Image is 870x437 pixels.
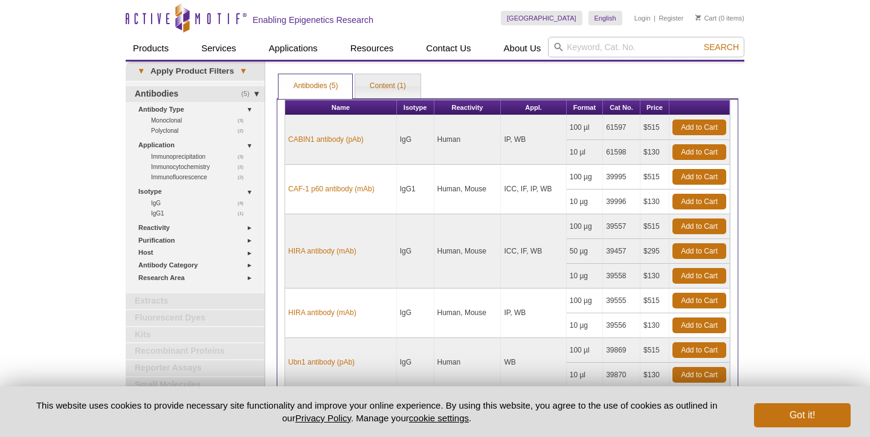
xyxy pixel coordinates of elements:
td: $515 [640,289,669,313]
td: $515 [640,115,669,140]
td: 10 µg [567,264,603,289]
a: Content (1) [355,74,420,98]
a: Kits [126,327,265,343]
a: CABIN1 antibody (pAb) [288,134,364,145]
a: Small Molecules [126,377,265,393]
span: (3) [237,152,250,162]
a: Add to Cart [672,218,726,234]
a: Research Area [138,272,257,284]
span: ▾ [132,66,150,77]
span: (2) [237,126,250,136]
a: HIRA antibody (mAb) [288,246,356,257]
td: 39869 [603,338,640,363]
a: Products [126,37,176,60]
a: Isotype [138,185,257,198]
td: 39995 [603,165,640,190]
a: Privacy Policy [295,413,351,423]
img: Your Cart [695,14,701,21]
a: Host [138,246,257,259]
td: ICC, IF, IP, WB [501,165,566,214]
td: $130 [640,264,669,289]
a: (2)Immunofluorescence [151,172,250,182]
a: Antibody Category [138,259,257,272]
a: English [588,11,622,25]
a: Add to Cart [672,342,726,358]
td: IP, WB [501,289,566,338]
li: | [654,11,656,25]
a: Services [194,37,243,60]
a: Recombinant Proteins [126,343,265,359]
a: HIRA antibody (mAb) [288,307,356,318]
td: IgG [397,289,434,338]
a: Add to Cart [672,144,726,160]
a: Resources [343,37,401,60]
th: Isotype [397,100,434,115]
a: About Us [497,37,549,60]
th: Name [285,100,397,115]
a: Ubn1 antibody (pAb) [288,357,355,368]
td: 61597 [603,115,640,140]
th: Reactivity [434,100,501,115]
a: Reactivity [138,222,257,234]
a: Add to Cart [672,293,726,308]
td: Human [434,338,501,388]
a: Applications [262,37,325,60]
button: Search [700,42,743,53]
td: 39457 [603,239,640,264]
button: cookie settings [409,413,469,423]
td: 100 µg [567,214,603,239]
a: (3)Monoclonal [151,115,250,126]
td: $515 [640,214,669,239]
input: Keyword, Cat. No. [548,37,744,57]
th: Format [567,100,603,115]
a: Login [634,14,651,22]
td: 39557 [603,214,640,239]
a: Register [659,14,683,22]
td: 100 µg [567,165,603,190]
a: [GEOGRAPHIC_DATA] [501,11,582,25]
a: Add to Cart [672,169,726,185]
li: (0 items) [695,11,744,25]
td: 39870 [603,363,640,388]
span: (1) [237,208,250,218]
td: 10 µg [567,190,603,214]
a: Add to Cart [672,243,726,259]
td: 39556 [603,313,640,338]
td: Human, Mouse [434,214,501,289]
th: Cat No. [603,100,640,115]
td: $295 [640,239,669,264]
a: ▾Apply Product Filters▾ [126,62,265,81]
td: IgG1 [397,165,434,214]
td: 100 µg [567,289,603,313]
td: 100 µl [567,338,603,363]
a: Application [138,139,257,152]
a: (5)Antibodies [126,86,265,102]
td: 10 µl [567,140,603,165]
a: (3)Immunoprecipitation [151,152,250,162]
td: 10 µg [567,313,603,338]
a: Add to Cart [672,317,726,333]
a: Reporter Assays [126,360,265,376]
th: Appl. [501,100,566,115]
a: (1)IgG1 [151,208,250,218]
td: ICC, IF, WB [501,214,566,289]
td: 61598 [603,140,640,165]
td: 39555 [603,289,640,313]
td: Human, Mouse [434,165,501,214]
a: (2)Immunocytochemistry [151,162,250,172]
span: (4) [237,198,250,208]
th: Price [640,100,669,115]
td: $515 [640,165,669,190]
a: Cart [695,14,717,22]
td: $130 [640,190,669,214]
td: $515 [640,338,669,363]
a: (4)IgG [151,198,250,208]
a: Contact Us [419,37,478,60]
span: (5) [241,86,256,102]
span: (2) [237,162,250,172]
a: Fluorescent Dyes [126,310,265,326]
td: Human [434,115,501,165]
a: Antibodies (5) [279,74,352,98]
a: Add to Cart [672,194,726,209]
td: IgG [397,338,434,388]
